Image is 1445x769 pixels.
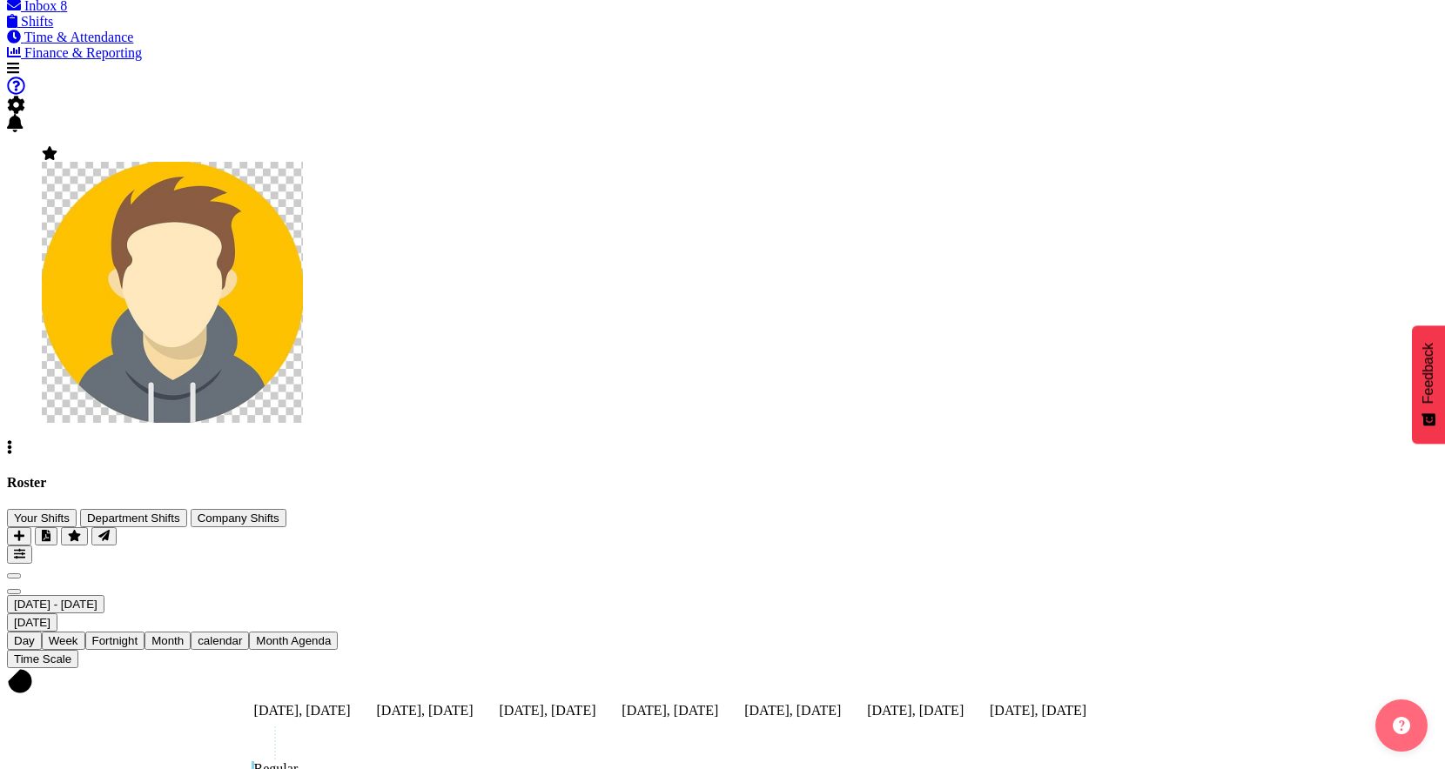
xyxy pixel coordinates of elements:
button: Timeline Day [7,632,42,650]
span: [DATE], [DATE] [254,703,351,718]
table: Timeline Week of August 10, 2025 [252,725,278,761]
div: August 04 - 10, 2025 [7,595,1438,613]
span: calendar [198,634,242,647]
button: Month Agenda [249,632,338,650]
button: Company Shifts [191,509,286,527]
button: Filter Shifts [7,545,32,564]
span: [DATE] [14,616,50,629]
span: Time & Attendance [24,30,134,44]
span: [DATE], [DATE] [867,703,964,718]
span: Your Shifts [14,512,70,525]
img: help-xxl-2.png [1393,717,1410,734]
span: Feedback [1421,343,1436,404]
button: Today [7,613,57,632]
span: Month Agenda [256,634,331,647]
button: Department Shifts [80,509,187,527]
button: Send a list of all shifts for the selected filtered period to all rostered employees. [91,527,117,545]
div: next period [7,579,1438,595]
button: Highlight an important date within the roster. [61,527,88,545]
span: [DATE], [DATE] [990,703,1086,718]
h4: Roster [7,475,1438,491]
span: Time Scale [14,652,71,665]
span: Company Shifts [198,512,279,525]
span: [DATE], [DATE] [377,703,474,718]
span: Department Shifts [87,512,180,525]
span: Day [14,634,35,647]
button: Download a PDF of the roster according to the set date range. [35,527,57,545]
button: Month [191,632,249,650]
a: Time & Attendance [7,30,133,44]
button: Feedback - Show survey [1412,325,1445,444]
span: [DATE], [DATE] [744,703,841,718]
button: Next [7,589,21,594]
button: Time Scale [7,650,78,668]
button: Timeline Month [144,632,191,650]
span: Fortnight [92,634,138,647]
a: Shifts [7,14,53,29]
button: Add a new shift [7,527,31,545]
img: admin-rosteritf9cbda91fdf824d97c9d6345b1f660ea.png [42,162,303,423]
span: Shifts [21,14,53,29]
button: Previous [7,573,21,578]
button: Fortnight [85,632,145,650]
a: Finance & Reporting [7,45,142,60]
span: [DATE], [DATE] [499,703,595,718]
span: Finance & Reporting [24,45,142,60]
div: previous period [7,564,1438,579]
span: [DATE], [DATE] [622,703,718,718]
span: Week [49,634,78,647]
button: August 2025 [7,595,104,613]
button: Your Shifts [7,509,77,527]
span: [DATE] - [DATE] [14,598,97,611]
button: Timeline Week [42,632,85,650]
span: Month [151,634,184,647]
